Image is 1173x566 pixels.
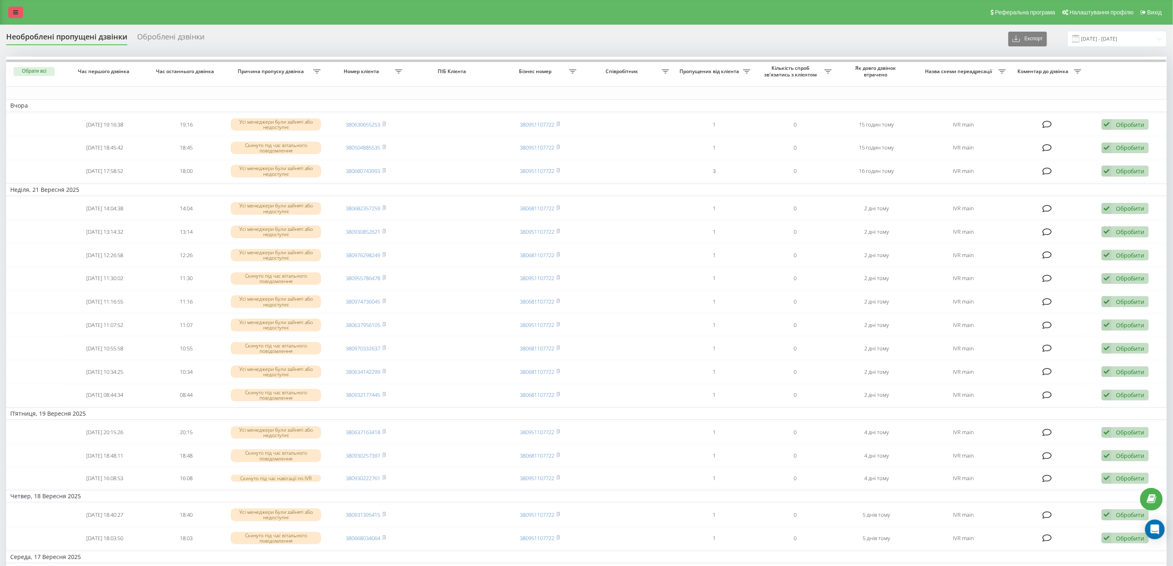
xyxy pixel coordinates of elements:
[836,244,917,266] td: 2 дні тому
[673,468,755,488] td: 1
[520,428,554,436] a: 380951107722
[346,368,380,375] a: 380634142299
[995,9,1056,16] span: Реферальна програма
[1070,9,1134,16] span: Налаштування профілю
[520,298,554,305] a: 380681107722
[520,452,554,459] a: 380681107722
[520,474,554,482] a: 380951107722
[64,527,145,549] td: [DATE] 18:03:50
[836,421,917,443] td: 4 дні тому
[673,267,755,289] td: 1
[231,68,312,75] span: Причина пропуску дзвінка
[755,221,836,243] td: 0
[520,205,554,212] a: 380681107722
[917,468,1010,488] td: IVR main
[520,228,554,235] a: 380951107722
[231,389,321,401] div: Скинуто під час вітального повідомлення
[346,251,380,259] a: 380976298249
[6,32,127,45] div: Необроблені пропущені дзвінки
[836,198,917,219] td: 2 дні тому
[836,338,917,359] td: 2 дні тому
[231,426,321,439] div: Усі менеджери були зайняті або недоступні
[836,527,917,549] td: 5 днів тому
[520,251,554,259] a: 380681107722
[917,221,1010,243] td: IVR main
[1116,121,1144,129] div: Обробити
[917,384,1010,406] td: IVR main
[231,508,321,521] div: Усі менеджери були зайняті або недоступні
[836,314,917,336] td: 2 дні тому
[64,384,145,406] td: [DATE] 08:44:34
[755,137,836,159] td: 0
[673,421,755,443] td: 1
[1116,474,1144,482] div: Обробити
[1116,368,1144,376] div: Обробити
[64,244,145,266] td: [DATE] 12:26:58
[677,68,743,75] span: Пропущених від клієнта
[231,449,321,462] div: Скинуто під час вітального повідомлення
[1116,391,1144,399] div: Обробити
[836,384,917,406] td: 2 дні тому
[329,68,395,75] span: Номер клієнта
[673,527,755,549] td: 1
[145,314,227,336] td: 11:07
[6,551,1167,563] td: Середа, 17 Вересня 2025
[503,68,569,75] span: Бізнес номер
[346,511,380,518] a: 380931395415
[145,137,227,159] td: 18:45
[917,504,1010,526] td: IVR main
[145,445,227,467] td: 18:48
[836,114,917,136] td: 15 годин тому
[1116,298,1144,306] div: Обробити
[346,228,380,235] a: 380930852621
[64,291,145,313] td: [DATE] 11:16:55
[673,361,755,383] td: 1
[231,202,321,214] div: Усі менеджери були зайняті або недоступні
[64,504,145,526] td: [DATE] 18:40:27
[917,421,1010,443] td: IVR main
[520,534,554,542] a: 380951107722
[64,137,145,159] td: [DATE] 18:45:42
[145,221,227,243] td: 13:14
[346,144,380,151] a: 380504885535
[836,267,917,289] td: 2 дні тому
[346,345,380,352] a: 380970332637
[64,221,145,243] td: [DATE] 13:14:32
[673,221,755,243] td: 1
[922,68,998,75] span: Назва схеми переадресації
[346,205,380,212] a: 380682357259
[346,121,380,128] a: 380630655253
[145,114,227,136] td: 19:16
[6,407,1167,420] td: П’ятниця, 19 Вересня 2025
[231,319,321,331] div: Усі менеджери були зайняті або недоступні
[755,527,836,549] td: 0
[673,504,755,526] td: 1
[346,452,380,459] a: 380930257397
[520,167,554,175] a: 380951107722
[145,468,227,488] td: 16:08
[1014,68,1074,75] span: Коментар до дзвінка
[1116,534,1144,542] div: Обробити
[231,366,321,378] div: Усі менеджери були зайняті або недоступні
[145,198,227,219] td: 14:04
[415,68,491,75] span: ПІБ Клієнта
[346,321,380,329] a: 380637956105
[1116,205,1144,212] div: Обробити
[673,384,755,406] td: 1
[1116,452,1144,460] div: Обробити
[346,391,380,398] a: 380932177445
[836,361,917,383] td: 2 дні тому
[836,221,917,243] td: 2 дні тому
[917,137,1010,159] td: IVR main
[231,165,321,177] div: Усі менеджери були зайняті або недоступні
[520,121,554,128] a: 380951107722
[346,298,380,305] a: 380974736045
[520,345,554,352] a: 380681107722
[917,244,1010,266] td: IVR main
[917,527,1010,549] td: IVR main
[755,114,836,136] td: 0
[1116,167,1144,175] div: Обробити
[145,384,227,406] td: 08:44
[145,527,227,549] td: 18:03
[64,314,145,336] td: [DATE] 11:07:52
